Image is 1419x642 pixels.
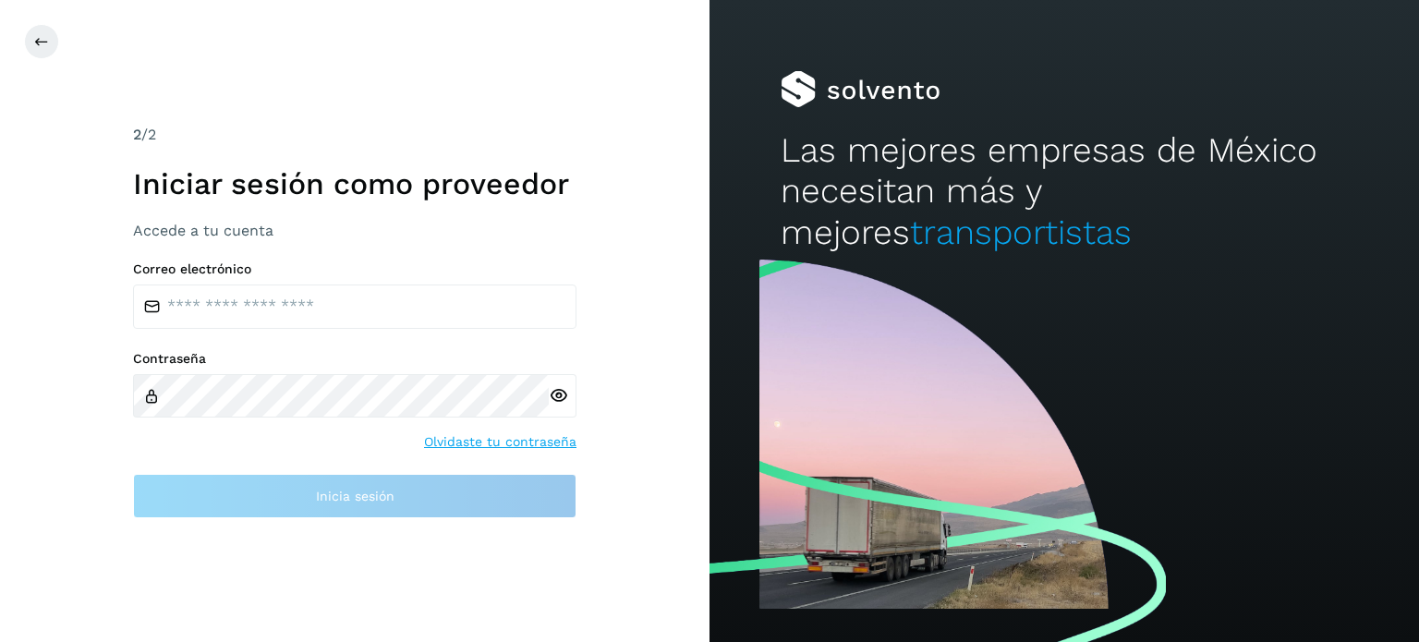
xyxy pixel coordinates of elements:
[133,126,141,143] span: 2
[424,432,576,452] a: Olvidaste tu contraseña
[910,212,1132,252] span: transportistas
[133,351,576,367] label: Contraseña
[316,490,394,503] span: Inicia sesión
[133,261,576,277] label: Correo electrónico
[133,166,576,201] h1: Iniciar sesión como proveedor
[781,130,1348,253] h2: Las mejores empresas de México necesitan más y mejores
[133,222,576,239] h3: Accede a tu cuenta
[133,474,576,518] button: Inicia sesión
[133,124,576,146] div: /2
